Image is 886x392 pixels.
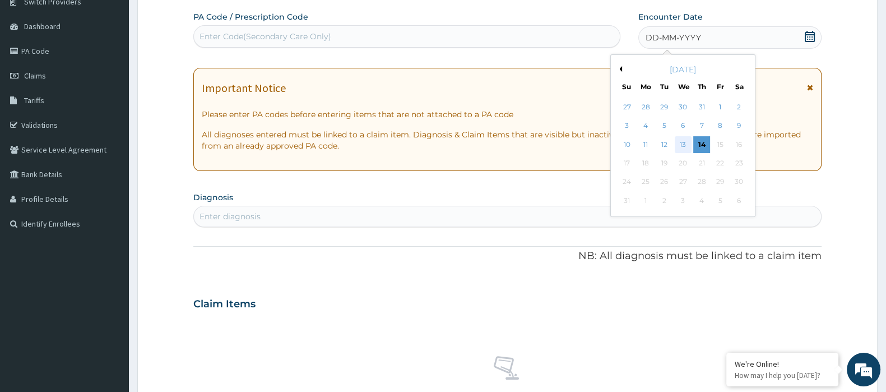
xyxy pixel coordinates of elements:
div: Not available Thursday, August 21st, 2025 [693,155,710,172]
h3: Claim Items [193,298,256,311]
span: Claims [24,71,46,81]
div: Tu [660,82,669,91]
div: Not available Monday, August 25th, 2025 [637,174,654,191]
span: Dashboard [24,21,61,31]
div: We [678,82,688,91]
div: month 2025-08 [618,98,748,210]
div: Choose Monday, August 4th, 2025 [637,118,654,135]
div: Choose Friday, August 8th, 2025 [712,118,729,135]
div: Not available Wednesday, August 20th, 2025 [675,155,692,172]
div: Enter Code(Secondary Care Only) [200,31,331,42]
div: We're Online! [735,359,830,369]
div: Choose Tuesday, August 12th, 2025 [656,136,673,153]
button: Previous Month [616,66,622,72]
label: Encounter Date [638,11,703,22]
div: Enter diagnosis [200,211,261,222]
div: Choose Sunday, August 3rd, 2025 [619,118,635,135]
div: Choose Thursday, August 7th, 2025 [693,118,710,135]
p: All diagnoses entered must be linked to a claim item. Diagnosis & Claim Items that are visible bu... [202,129,813,151]
div: Not available Tuesday, August 19th, 2025 [656,155,673,172]
p: Please enter PA codes before entering items that are not attached to a PA code [202,109,813,120]
div: Choose Tuesday, August 5th, 2025 [656,118,673,135]
div: Not available Friday, August 15th, 2025 [712,136,729,153]
p: How may I help you today? [735,371,830,380]
div: Choose Thursday, July 31st, 2025 [693,99,710,116]
div: Not available Monday, September 1st, 2025 [637,192,654,209]
div: Mo [641,82,650,91]
div: Not available Saturday, August 30th, 2025 [731,174,748,191]
p: NB: All diagnosis must be linked to a claim item [193,249,822,264]
div: Not available Friday, August 29th, 2025 [712,174,729,191]
span: DD-MM-YYYY [646,32,701,43]
div: Not available Friday, August 22nd, 2025 [712,155,729,172]
div: Not available Wednesday, August 27th, 2025 [675,174,692,191]
div: Choose Saturday, August 2nd, 2025 [731,99,748,116]
div: Choose Thursday, August 14th, 2025 [693,136,710,153]
div: Choose Sunday, August 10th, 2025 [619,136,635,153]
div: Not available Tuesday, August 26th, 2025 [656,174,673,191]
div: Fr [716,82,725,91]
h1: Important Notice [202,82,286,94]
div: Not available Sunday, August 24th, 2025 [619,174,635,191]
div: Choose Monday, July 28th, 2025 [637,99,654,116]
div: Not available Friday, September 5th, 2025 [712,192,729,209]
div: Choose Tuesday, July 29th, 2025 [656,99,673,116]
div: Not available Thursday, August 28th, 2025 [693,174,710,191]
div: Th [697,82,707,91]
div: Not available Wednesday, September 3rd, 2025 [675,192,692,209]
div: Not available Thursday, September 4th, 2025 [693,192,710,209]
div: Choose Sunday, July 27th, 2025 [619,99,635,116]
div: Choose Monday, August 11th, 2025 [637,136,654,153]
div: Not available Saturday, August 23rd, 2025 [731,155,748,172]
div: Not available Saturday, August 16th, 2025 [731,136,748,153]
span: Tariffs [24,95,44,105]
label: Diagnosis [193,192,233,203]
div: Su [622,82,632,91]
div: Choose Friday, August 1st, 2025 [712,99,729,116]
div: Not available Sunday, August 31st, 2025 [619,192,635,209]
div: Choose Wednesday, August 6th, 2025 [675,118,692,135]
div: Sa [735,82,744,91]
div: Choose Wednesday, August 13th, 2025 [675,136,692,153]
div: Choose Saturday, August 9th, 2025 [731,118,748,135]
label: PA Code / Prescription Code [193,11,308,22]
div: Not available Sunday, August 17th, 2025 [619,155,635,172]
div: Not available Monday, August 18th, 2025 [637,155,654,172]
div: [DATE] [615,64,750,75]
div: Choose Wednesday, July 30th, 2025 [675,99,692,116]
div: Not available Saturday, September 6th, 2025 [731,192,748,209]
div: Not available Tuesday, September 2nd, 2025 [656,192,673,209]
